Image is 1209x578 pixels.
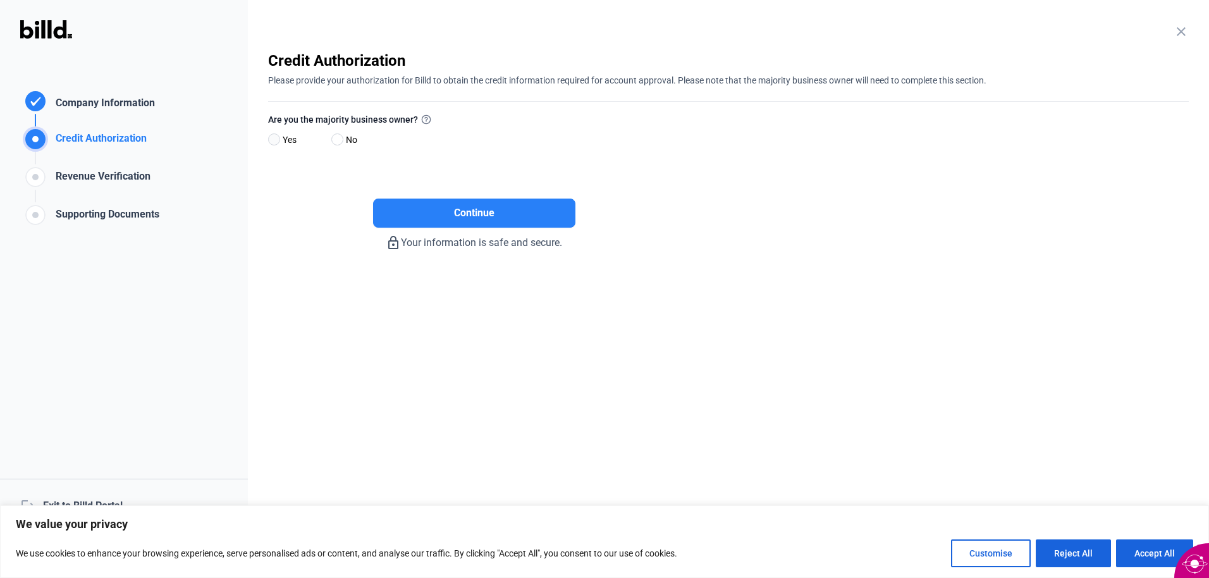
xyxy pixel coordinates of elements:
[341,132,357,147] span: No
[1116,539,1193,567] button: Accept All
[16,517,1193,532] p: We value your privacy
[268,71,1189,87] div: Please provide your authorization for Billd to obtain the credit information required for account...
[454,206,494,221] span: Continue
[20,498,33,511] mat-icon: logout
[386,235,401,250] mat-icon: lock_outline
[16,546,677,561] p: We use cookies to enhance your browsing experience, serve personalised ads or content, and analys...
[268,228,680,250] div: Your information is safe and secure.
[1036,539,1111,567] button: Reject All
[951,539,1031,567] button: Customise
[20,20,72,39] img: Billd Logo
[51,169,150,190] div: Revenue Verification
[373,199,575,228] button: Continue
[268,113,680,129] label: Are you the majority business owner?
[278,132,297,147] span: Yes
[51,207,159,228] div: Supporting Documents
[1174,24,1189,39] mat-icon: close
[268,51,1189,71] div: Credit Authorization
[51,95,155,114] div: Company Information
[51,131,147,152] div: Credit Authorization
